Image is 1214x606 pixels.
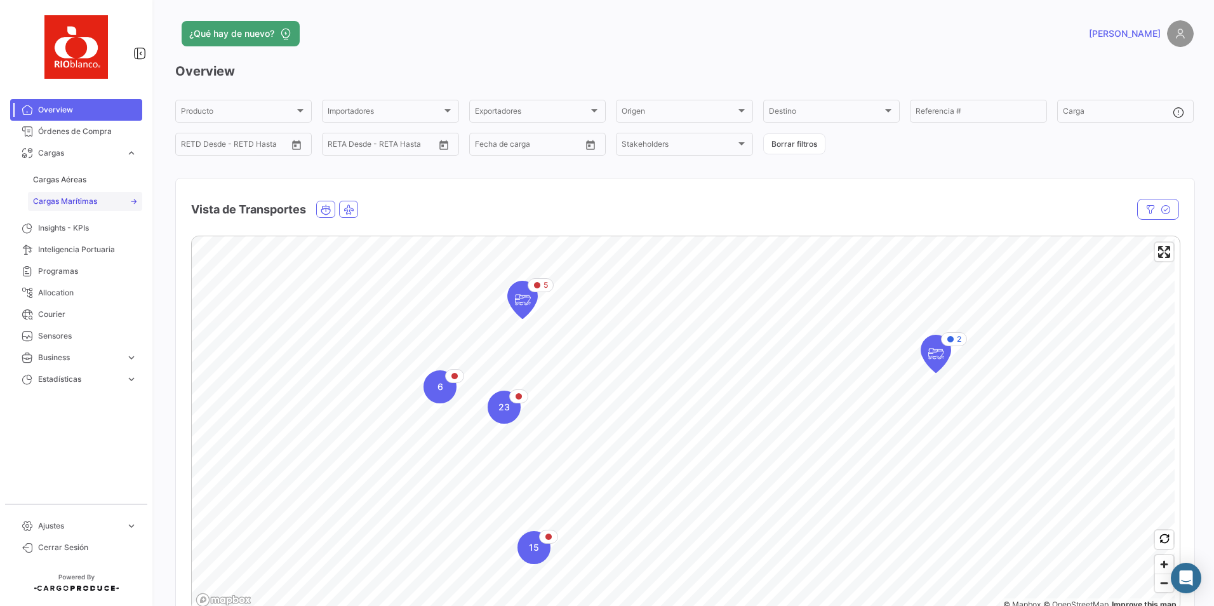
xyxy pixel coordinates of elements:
[475,109,589,118] span: Exportadores
[10,260,142,282] a: Programas
[488,391,521,424] div: Map marker
[10,239,142,260] a: Inteligencia Portuaria
[38,287,137,299] span: Allocation
[10,304,142,325] a: Courier
[38,126,137,137] span: Órdenes de Compra
[507,281,538,319] div: Map marker
[38,330,137,342] span: Sensores
[38,147,121,159] span: Cargas
[126,520,137,532] span: expand_more
[38,520,121,532] span: Ajustes
[181,109,295,118] span: Producto
[10,217,142,239] a: Insights - KPIs
[1155,243,1173,261] button: Enter fullscreen
[126,352,137,363] span: expand_more
[317,201,335,217] button: Ocean
[287,135,306,154] button: Open calendar
[10,325,142,347] a: Sensores
[1089,27,1161,40] span: [PERSON_NAME]
[33,196,97,207] span: Cargas Marítimas
[28,170,142,189] a: Cargas Aéreas
[38,244,137,255] span: Inteligencia Portuaria
[38,222,137,234] span: Insights - KPIs
[544,279,548,291] span: 5
[1155,574,1173,592] button: Zoom out
[38,266,137,277] span: Programas
[328,109,441,118] span: Importadores
[175,62,1194,80] h3: Overview
[1155,555,1173,574] button: Zoom in
[434,135,453,154] button: Open calendar
[437,380,443,393] span: 6
[763,133,825,154] button: Borrar filtros
[38,542,137,553] span: Cerrar Sesión
[622,142,735,151] span: Stakeholders
[359,142,410,151] input: Hasta
[191,201,306,219] h4: Vista de Transportes
[126,374,137,385] span: expand_more
[622,109,735,118] span: Origen
[340,201,357,217] button: Air
[517,531,550,564] div: Map marker
[1171,563,1201,593] div: Abrir Intercom Messenger
[1167,20,1194,47] img: placeholder-user.png
[507,142,557,151] input: Hasta
[33,174,86,185] span: Cargas Aéreas
[182,21,300,46] button: ¿Qué hay de nuevo?
[38,352,121,363] span: Business
[28,192,142,211] a: Cargas Marítimas
[10,121,142,142] a: Órdenes de Compra
[213,142,263,151] input: Hasta
[44,15,108,79] img: rio_blanco.jpg
[498,401,510,414] span: 23
[424,370,457,403] div: Map marker
[475,142,498,151] input: Desde
[529,541,539,554] span: 15
[957,333,961,345] span: 2
[769,109,883,118] span: Destino
[181,142,204,151] input: Desde
[921,335,951,373] div: Map marker
[189,27,274,40] span: ¿Qué hay de nuevo?
[38,374,121,385] span: Estadísticas
[10,99,142,121] a: Overview
[10,282,142,304] a: Allocation
[126,147,137,159] span: expand_more
[38,309,137,320] span: Courier
[581,135,600,154] button: Open calendar
[38,104,137,116] span: Overview
[328,142,350,151] input: Desde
